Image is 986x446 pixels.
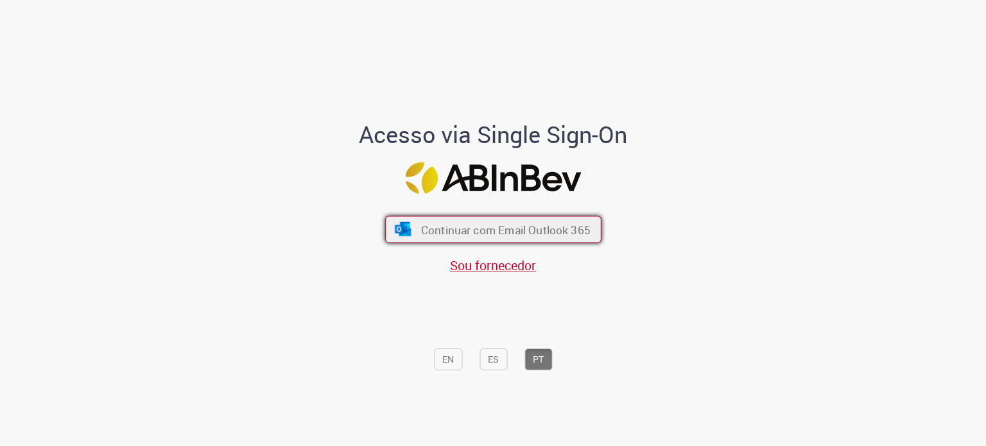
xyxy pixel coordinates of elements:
span: Continuar com Email Outlook 365 [420,222,590,237]
button: PT [524,348,552,370]
button: ES [480,348,507,370]
h1: Acesso via Single Sign-On [315,122,671,148]
button: EN [434,348,462,370]
img: Logo ABInBev [405,162,581,194]
button: ícone Azure/Microsoft 360 Continuar com Email Outlook 365 [385,216,601,243]
a: Sou fornecedor [450,257,536,274]
img: ícone Azure/Microsoft 360 [394,223,412,237]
